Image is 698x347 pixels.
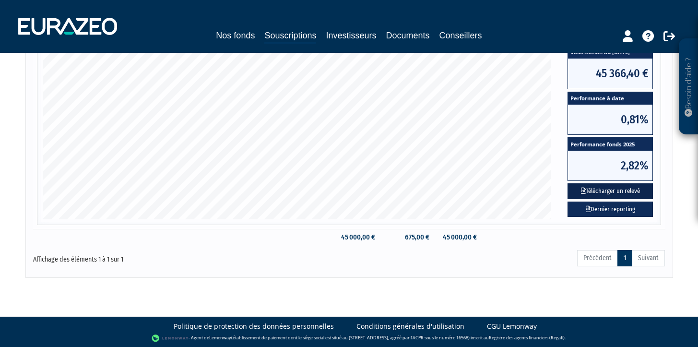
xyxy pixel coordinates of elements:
[568,59,652,88] span: 45 366,40 €
[487,322,537,331] a: CGU Lemonway
[264,29,316,44] a: Souscriptions
[568,183,653,199] button: Télécharger un relevé
[568,151,652,180] span: 2,82%
[568,92,652,105] span: Performance à date
[386,29,430,42] a: Documents
[356,322,464,331] a: Conditions générales d'utilisation
[617,250,632,266] a: 1
[489,335,565,341] a: Registre des agents financiers (Regafi)
[332,229,380,246] td: 45 000,00 €
[568,105,652,134] span: 0,81%
[683,44,694,130] p: Besoin d'aide ?
[33,249,288,264] div: Affichage des éléments 1 à 1 sur 1
[434,229,482,246] td: 45 000,00 €
[380,229,435,246] td: 675,00 €
[174,322,334,331] a: Politique de protection des données personnelles
[568,202,653,217] a: Dernier reporting
[18,18,117,35] img: 1732889491-logotype_eurazeo_blanc_rvb.png
[152,334,189,343] img: logo-lemonway.png
[216,29,255,42] a: Nos fonds
[10,334,688,343] div: - Agent de (établissement de paiement dont le siège social est situé au [STREET_ADDRESS], agréé p...
[568,138,652,151] span: Performance fonds 2025
[439,29,482,42] a: Conseillers
[209,335,231,341] a: Lemonway
[326,29,376,42] a: Investisseurs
